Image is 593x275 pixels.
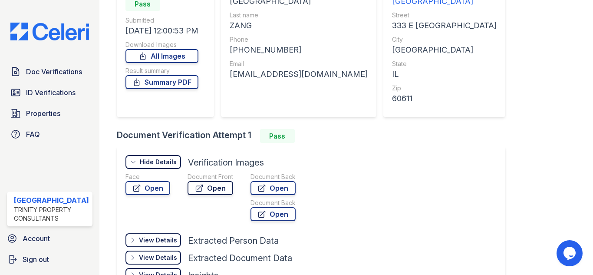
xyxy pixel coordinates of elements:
span: ID Verifications [26,87,76,98]
div: [DATE] 12:00:53 PM [125,25,198,37]
div: City [392,35,497,44]
div: Result summary [125,66,198,75]
div: Extracted Person Data [188,235,279,247]
div: Submitted [125,16,198,25]
a: Account [3,230,96,247]
a: Properties [7,105,92,122]
a: Doc Verifications [7,63,92,80]
div: Verification Images [188,156,264,169]
div: Hide Details [140,158,177,166]
div: Document Verification Attempt 1 [117,129,512,143]
div: 60611 [392,93,497,105]
a: Open [250,181,296,195]
div: Document Front [188,172,233,181]
div: State [392,60,497,68]
a: Open [188,181,233,195]
a: Open [250,207,296,221]
div: View Details [139,236,177,245]
a: FAQ [7,126,92,143]
span: Properties [26,108,60,119]
a: Open [125,181,170,195]
div: Phone [230,35,368,44]
div: View Details [139,253,177,262]
div: [EMAIL_ADDRESS][DOMAIN_NAME] [230,68,368,80]
div: [PHONE_NUMBER] [230,44,368,56]
a: Sign out [3,251,96,268]
div: Document Back [250,172,296,181]
div: Pass [260,129,295,143]
div: ZANG [230,20,368,32]
div: Email [230,60,368,68]
div: IL [392,68,497,80]
div: Street [392,11,497,20]
div: Trinity Property Consultants [14,205,89,223]
div: Document Back [250,199,296,207]
div: 333 E [GEOGRAPHIC_DATA] [392,20,497,32]
div: Last name [230,11,368,20]
a: Summary PDF [125,75,198,89]
span: FAQ [26,129,40,139]
div: Zip [392,84,497,93]
a: All Images [125,49,198,63]
span: Doc Verifications [26,66,82,77]
div: Face [125,172,170,181]
img: CE_Logo_Blue-a8612792a0a2168367f1c8372b55b34899dd931a85d93a1a3d3e32e68fde9ad4.png [3,23,96,40]
div: [GEOGRAPHIC_DATA] [392,44,497,56]
a: ID Verifications [7,84,92,101]
div: Extracted Document Data [188,252,292,264]
span: Account [23,233,50,244]
div: Download Images [125,40,198,49]
span: Sign out [23,254,49,265]
iframe: chat widget [557,240,584,266]
div: [GEOGRAPHIC_DATA] [14,195,89,205]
